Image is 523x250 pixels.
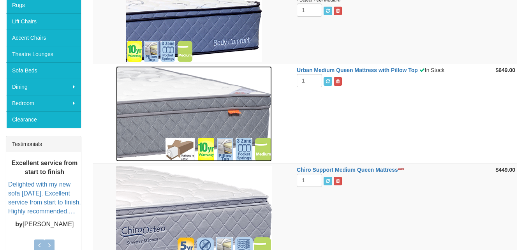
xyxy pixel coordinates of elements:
[6,30,81,46] a: Accent Chairs
[15,221,23,227] b: by
[295,64,487,164] td: In Stock
[297,67,418,73] a: Urban Medium Queen Mattress with Pillow Top
[6,136,81,152] div: Testimonials
[8,220,81,229] p: [PERSON_NAME]
[6,95,81,111] a: Bedroom
[6,13,81,30] a: Lift Chairs
[495,167,515,173] strong: $449.00
[6,79,81,95] a: Dining
[11,160,77,175] b: Excellent service from start to finish
[6,111,81,128] a: Clearance
[495,67,515,73] strong: $649.00
[116,66,272,162] img: Urban Medium Queen Mattress with Pillow Top
[297,167,398,173] a: Chiro Support Medium Queen Mattress
[6,62,81,79] a: Sofa Beds
[8,181,81,215] a: Delighted with my new sofa [DATE]. Excellent service from start to finish. Highly recommended.....
[6,46,81,62] a: Theatre Lounges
